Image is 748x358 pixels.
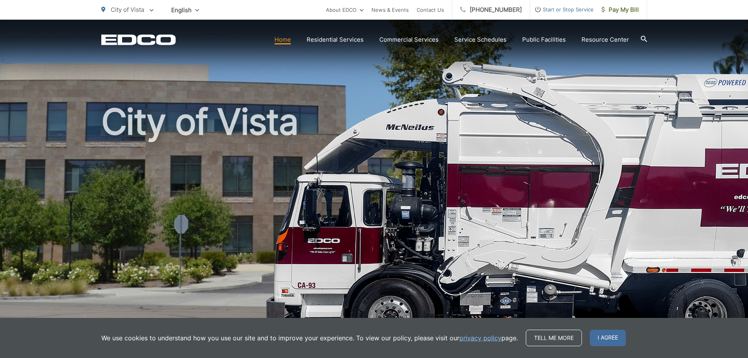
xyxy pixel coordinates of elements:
a: Home [274,35,291,44]
a: Resource Center [582,35,629,44]
span: City of Vista [111,6,144,13]
a: Contact Us [417,5,444,15]
a: About EDCO [326,5,364,15]
span: I agree [590,330,626,346]
span: Pay My Bill [602,5,639,15]
a: privacy policy [459,333,501,343]
a: Residential Services [307,35,364,44]
a: Commercial Services [379,35,439,44]
h1: City of Vista [101,102,647,351]
a: Public Facilities [522,35,566,44]
a: News & Events [371,5,409,15]
p: We use cookies to understand how you use our site and to improve your experience. To view our pol... [101,333,518,343]
a: Service Schedules [454,35,507,44]
a: EDCD logo. Return to the homepage. [101,34,176,45]
span: English [165,3,205,17]
a: Tell me more [526,330,582,346]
